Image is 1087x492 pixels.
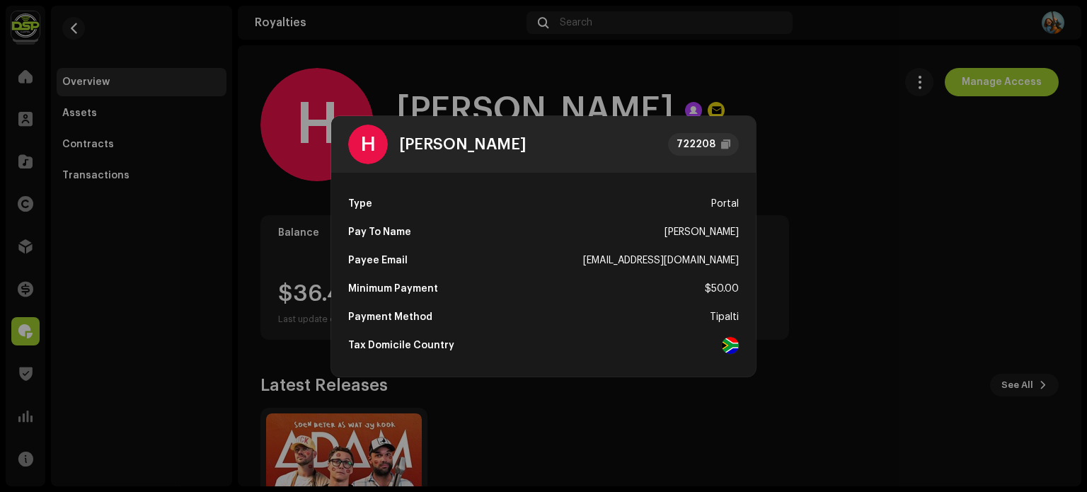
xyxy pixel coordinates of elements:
[665,218,739,246] div: [PERSON_NAME]
[348,275,438,303] div: Minimum Payment
[711,190,739,218] div: Portal
[677,136,715,153] div: 722208
[583,246,739,275] div: [EMAIL_ADDRESS][DOMAIN_NAME]
[705,275,739,303] div: $50.00
[348,331,454,360] div: Tax Domicile Country
[348,125,388,164] div: H
[399,136,526,153] div: [PERSON_NAME]
[348,246,408,275] div: Payee Email
[710,303,739,331] div: Tipalti
[348,190,372,218] div: Type
[348,303,432,331] div: Payment Method
[348,218,411,246] div: Pay To Name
